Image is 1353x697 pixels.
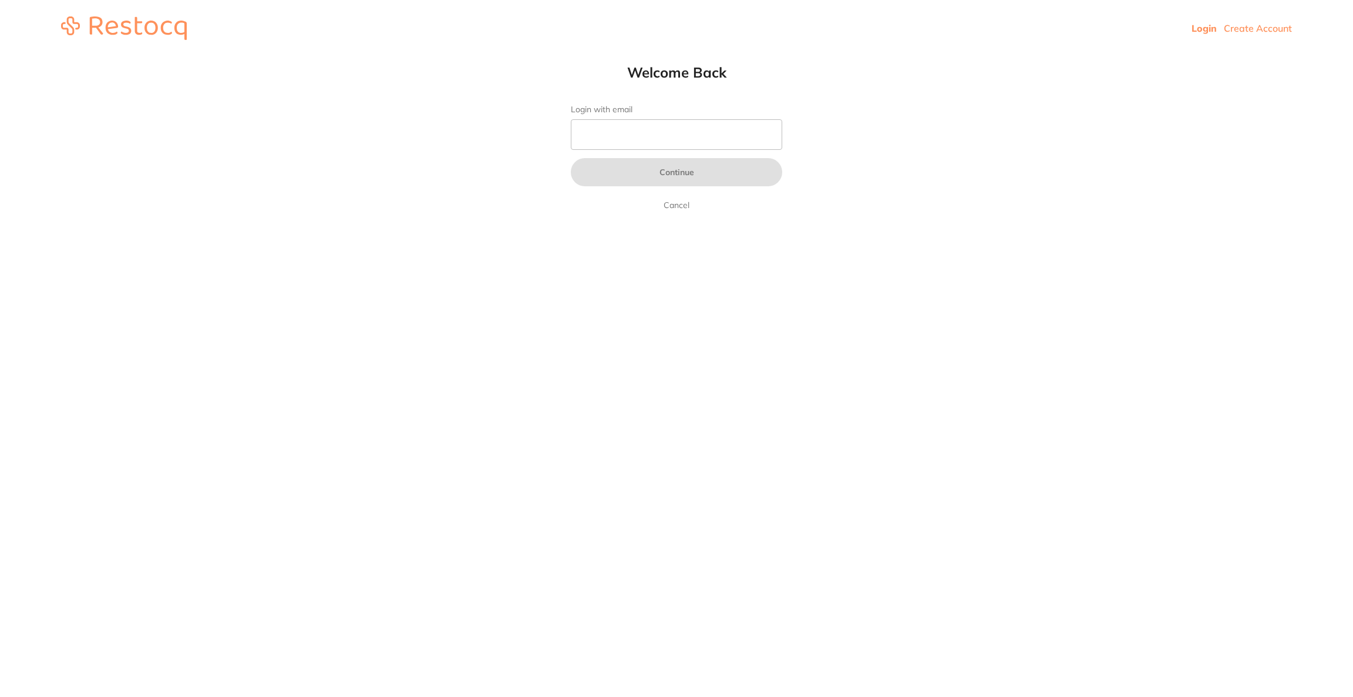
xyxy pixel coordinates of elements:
h1: Welcome Back [547,63,806,81]
img: restocq_logo.svg [61,16,187,40]
label: Login with email [571,105,782,115]
button: Continue [571,158,782,186]
a: Create Account [1224,22,1292,34]
a: Cancel [661,198,692,212]
a: Login [1192,22,1217,34]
